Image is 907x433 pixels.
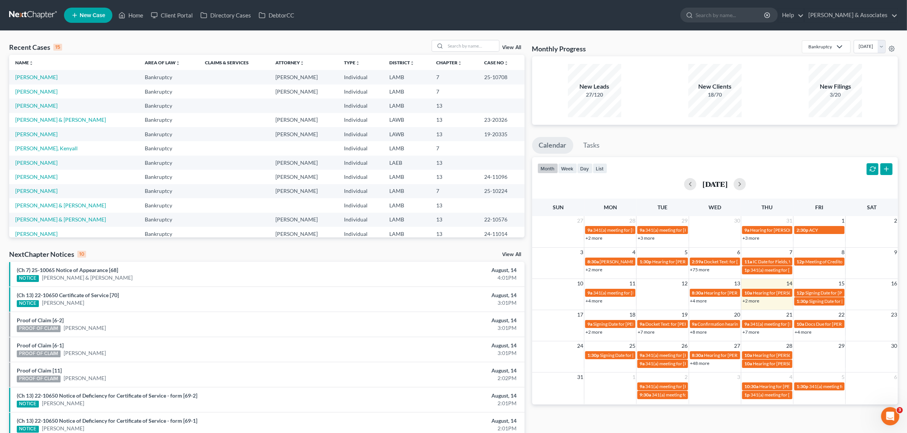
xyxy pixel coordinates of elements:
[17,292,119,298] a: (Ch 13) 22-10650 Certificate of Service [70]
[629,341,636,350] span: 25
[383,141,430,155] td: LAMB
[457,61,462,65] i: unfold_more
[355,342,517,349] div: August, 14
[430,99,478,113] td: 13
[355,367,517,374] div: August, 14
[742,235,759,241] a: +3 more
[338,170,383,184] td: Individual
[688,82,742,91] div: New Clients
[532,137,573,154] a: Calendar
[805,8,897,22] a: [PERSON_NAME] & Associates
[15,102,58,109] a: [PERSON_NAME]
[838,310,845,319] span: 22
[485,60,509,65] a: Case Nounfold_more
[577,163,593,174] button: day
[17,267,118,273] a: (Ch 7) 25-10065 Notice of Appearance [68]
[600,259,647,264] span: [PERSON_NAME] - Trial
[759,384,819,389] span: Hearing for [PERSON_NAME]
[275,60,304,65] a: Attorneyunfold_more
[355,291,517,299] div: August, 14
[585,235,602,241] a: +2 more
[690,267,710,272] a: +75 more
[15,88,58,95] a: [PERSON_NAME]
[15,145,78,151] a: [PERSON_NAME], Kenyall
[692,352,704,358] span: 8:30a
[750,392,861,398] span: 341(a) meeting for [PERSON_NAME] [PERSON_NAME]
[688,91,742,99] div: 18/70
[338,141,383,155] td: Individual
[797,227,808,233] span: 2:30p
[645,361,719,366] span: 341(a) meeting for [PERSON_NAME]
[17,300,39,307] div: NOTICE
[809,384,883,389] span: 341(a) meeting for [PERSON_NAME]
[504,61,509,65] i: unfold_more
[632,373,636,382] span: 1
[698,321,838,327] span: Confirmation hearing for Dually [PERSON_NAME] & [PERSON_NAME]
[744,384,758,389] span: 10:30a
[744,267,750,273] span: 1p
[696,8,765,22] input: Search by name...
[139,227,199,241] td: Bankruptcy
[841,216,845,225] span: 1
[17,325,61,332] div: PROOF OF CLAIM
[690,360,710,366] a: +48 more
[269,213,338,227] td: [PERSON_NAME]
[753,352,812,358] span: Hearing for [PERSON_NAME]
[744,259,752,264] span: 11a
[478,113,525,127] td: 23-20326
[355,349,517,357] div: 3:01PM
[145,60,180,65] a: Area of Lawunfold_more
[139,113,199,127] td: Bankruptcy
[17,376,61,382] div: PROOF OF CLAIM
[15,231,58,237] a: [PERSON_NAME]
[430,70,478,84] td: 7
[15,174,58,180] a: [PERSON_NAME]
[300,61,304,65] i: unfold_more
[585,329,602,335] a: +2 more
[658,204,668,210] span: Tue
[15,188,58,194] a: [PERSON_NAME]
[383,113,430,127] td: LAWB
[383,213,430,227] td: LAMB
[629,216,636,225] span: 28
[478,70,525,84] td: 25-10708
[17,417,197,424] a: (Ch 13) 22-10650 Notice of Deficiency for Certificate of Service - form [69-1]
[893,216,898,225] span: 2
[753,259,806,264] span: IC Date for Fields, Wanketa
[576,341,584,350] span: 24
[761,204,773,210] span: Thu
[744,352,752,358] span: 10a
[383,99,430,113] td: LAMB
[553,204,564,210] span: Sun
[17,350,61,357] div: PROOF OF CLAIM
[742,329,759,335] a: +7 more
[176,61,180,65] i: unfold_more
[383,198,430,212] td: LAMB
[753,361,812,366] span: Hearing for [PERSON_NAME]
[344,60,360,65] a: Typeunfold_more
[593,227,707,233] span: 341(a) meeting for [PERSON_NAME] & [PERSON_NAME]
[269,156,338,170] td: [PERSON_NAME]
[587,290,592,296] span: 9a
[478,227,525,241] td: 24-11014
[139,127,199,141] td: Bankruptcy
[797,321,804,327] span: 10a
[355,274,517,282] div: 4:01PM
[430,113,478,127] td: 13
[269,113,338,127] td: [PERSON_NAME]
[736,373,741,382] span: 3
[64,324,106,332] a: [PERSON_NAME]
[115,8,147,22] a: Home
[795,329,811,335] a: +4 more
[645,384,719,389] span: 341(a) meeting for [PERSON_NAME]
[139,156,199,170] td: Bankruptcy
[139,141,199,155] td: Bankruptcy
[383,127,430,141] td: LAWB
[15,116,106,123] a: [PERSON_NAME] & [PERSON_NAME]
[593,163,607,174] button: list
[744,361,752,366] span: 10a
[838,341,845,350] span: 29
[579,248,584,257] span: 3
[269,127,338,141] td: [PERSON_NAME]
[690,329,707,335] a: +8 more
